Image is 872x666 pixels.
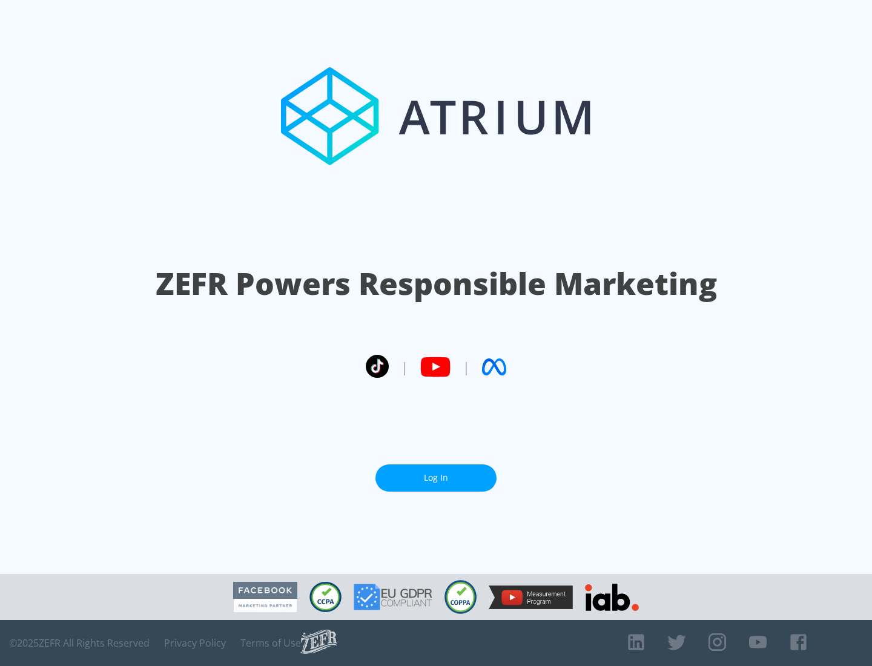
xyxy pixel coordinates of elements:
img: YouTube Measurement Program [489,585,573,609]
img: COPPA Compliant [444,580,477,614]
img: GDPR Compliant [354,584,432,610]
h1: ZEFR Powers Responsible Marketing [156,263,717,305]
span: © 2025 ZEFR All Rights Reserved [9,637,150,649]
a: Privacy Policy [164,637,226,649]
img: IAB [585,584,639,611]
img: Facebook Marketing Partner [233,582,297,613]
img: CCPA Compliant [309,582,342,612]
a: Terms of Use [240,637,301,649]
span: | [463,358,470,376]
span: | [401,358,408,376]
a: Log In [375,464,497,492]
